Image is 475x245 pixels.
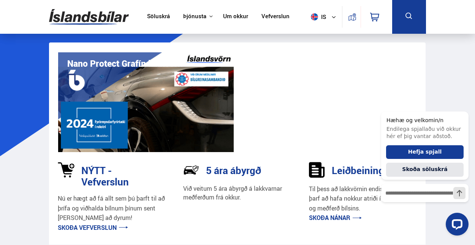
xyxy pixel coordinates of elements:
[81,165,155,187] h3: NÝTT - Vefverslun
[58,194,166,223] p: Nú er hægt að fá allt sem þú þarft til að þrífa og viðhalda bílnum þínum sent [PERSON_NAME] að dy...
[375,98,472,242] iframe: LiveChat chat widget
[183,184,291,202] p: Við veitum 5 ára ábyrgð á lakkvarnar meðferðum frá okkur.
[223,13,248,21] a: Um okkur
[183,13,206,20] button: Þjónusta
[332,165,393,176] h3: Leiðbeiningar
[67,58,183,69] h1: Nano Protect Grafín lakkvörn
[309,184,417,214] p: Til þess að lakkvörnin endist sem lengst þarf að hafa nokkur atriði í huga við þrif og meðferð bí...
[58,52,234,152] img: vI42ee_Copy_of_H.png
[58,162,74,178] img: 1kVRZhkadjUD8HsE.svg
[206,165,261,176] h3: 5 ára ábyrgð
[261,13,290,21] a: Vefverslun
[183,162,199,178] img: NP-R9RrMhXQFCiaa.svg
[58,223,128,232] a: Skoða vefverslun
[49,5,129,29] img: G0Ugv5HjCgRt.svg
[309,214,362,222] a: Skoða nánar
[311,13,318,20] img: svg+xml;base64,PHN2ZyB4bWxucz0iaHR0cDovL3d3dy53My5vcmcvMjAwMC9zdmciIHdpZHRoPSI1MTIiIGhlaWdodD0iNT...
[147,13,170,21] a: Söluskrá
[308,6,342,28] button: is
[309,162,325,178] img: sDldwouBCQTERH5k.svg
[308,13,327,20] span: is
